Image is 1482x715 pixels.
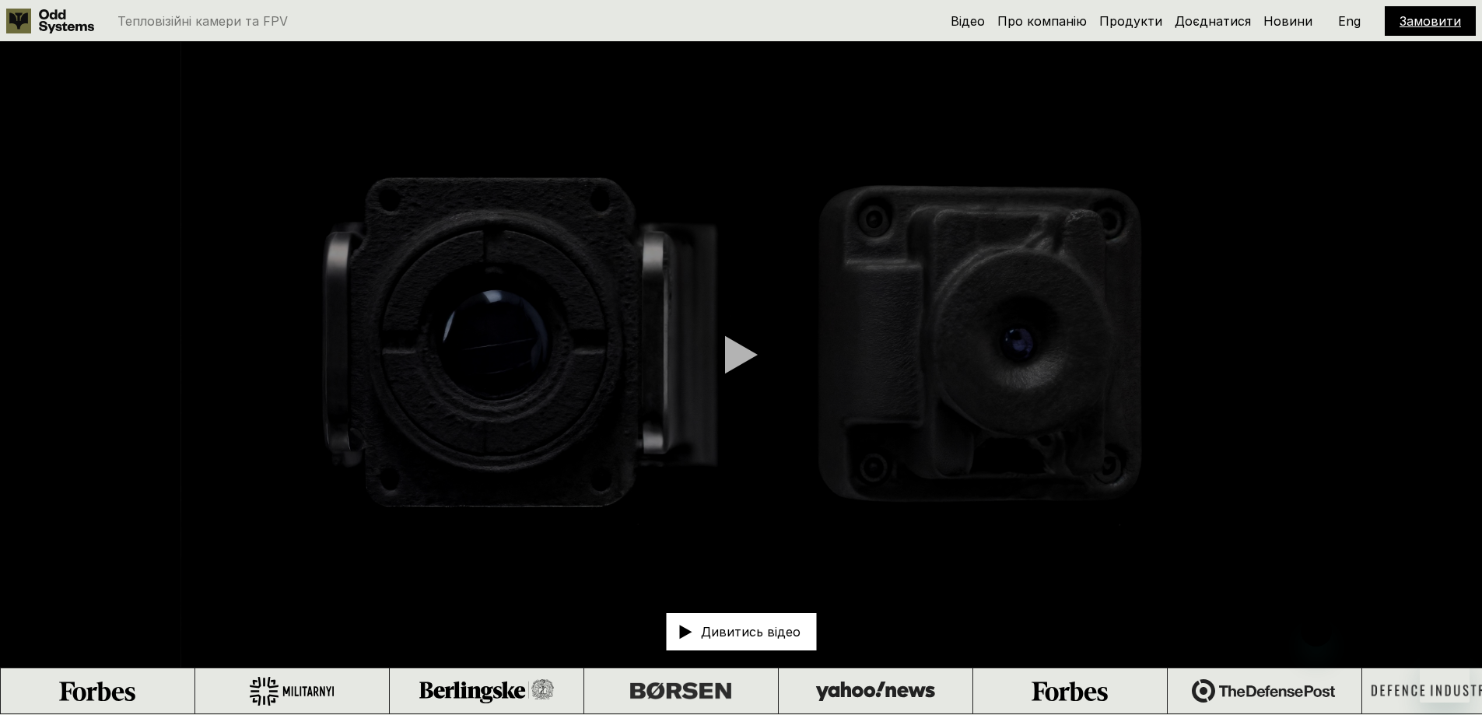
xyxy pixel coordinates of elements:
p: Дивитись відео [701,626,801,638]
p: Eng [1338,15,1361,27]
iframe: Кнопка запуска окна обмена сообщениями [1420,653,1470,703]
a: Продукти [1099,13,1162,29]
a: Замовити [1400,13,1461,29]
a: Відео [951,13,985,29]
p: Тепловізійні камери та FPV [117,15,288,27]
iframe: Закрыть сообщение [1301,615,1332,647]
a: Доєднатися [1175,13,1251,29]
a: Про компанію [997,13,1087,29]
a: Новини [1263,13,1312,29]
